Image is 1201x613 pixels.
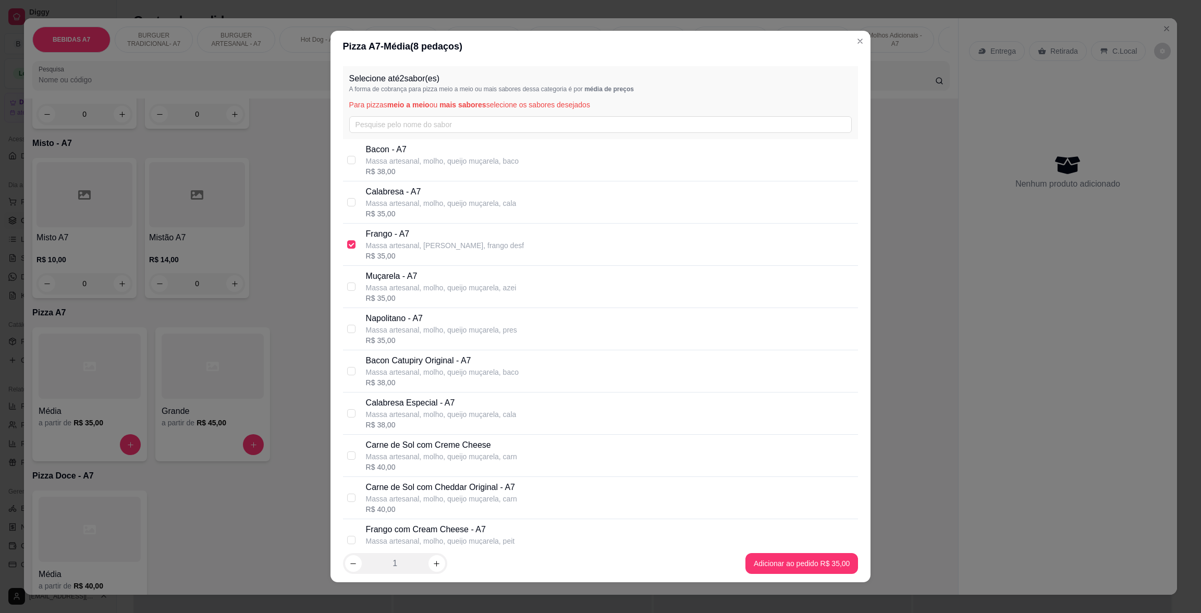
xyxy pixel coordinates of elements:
[349,85,852,93] p: A forma de cobrança para pizza meio a meio ou mais sabores dessa categoria é por
[349,116,852,133] input: Pesquise pelo nome do sabor
[366,335,517,346] div: R$ 35,00
[366,354,519,367] p: Bacon Catupiry Original - A7
[366,504,517,514] div: R$ 40,00
[366,186,517,198] p: Calabresa - A7
[366,494,517,504] p: Massa artesanal, molho, queijo muçarela, carn
[366,166,519,177] div: R$ 38,00
[343,39,859,54] div: Pizza A7 - Média ( 8 pedaços)
[584,85,634,93] span: média de preços
[349,72,852,85] p: Selecione até 2 sabor(es)
[387,101,430,109] span: meio a meio
[366,397,517,409] p: Calabresa Especial - A7
[366,481,517,494] p: Carne de Sol com Cheddar Original - A7
[439,101,486,109] span: mais sabores
[366,462,517,472] div: R$ 40,00
[366,325,517,335] p: Massa artesanal, molho, queijo muçarela, pres
[366,451,517,462] p: Massa artesanal, molho, queijo muçarela, carn
[366,312,517,325] p: Napolitano - A7
[366,240,524,251] p: Massa artesanal, [PERSON_NAME], frango desf
[345,555,362,572] button: decrease-product-quantity
[366,283,517,293] p: Massa artesanal, molho, queijo muçarela, azei
[366,198,517,209] p: Massa artesanal, molho, queijo muçarela, cala
[349,100,852,110] p: Para pizzas ou selecione os sabores desejados
[366,536,515,546] p: Massa artesanal, molho, queijo muçarela, peit
[366,293,517,303] div: R$ 35,00
[366,420,517,430] div: R$ 38,00
[366,270,517,283] p: Muçarela - A7
[366,228,524,240] p: Frango - A7
[366,156,519,166] p: Massa artesanal, molho, queijo muçarela, baco
[366,251,524,261] div: R$ 35,00
[366,367,519,377] p: Massa artesanal, molho, queijo muçarela, baco
[428,555,445,572] button: increase-product-quantity
[393,557,397,570] p: 1
[366,377,519,388] div: R$ 38,00
[366,143,519,156] p: Bacon - A7
[852,33,868,50] button: Close
[366,209,517,219] div: R$ 35,00
[366,523,515,536] p: Frango com Cream Cheese - A7
[366,409,517,420] p: Massa artesanal, molho, queijo muçarela, cala
[366,439,517,451] p: Carne de Sol com Creme Cheese
[745,553,858,574] button: Adicionar ao pedido R$ 35,00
